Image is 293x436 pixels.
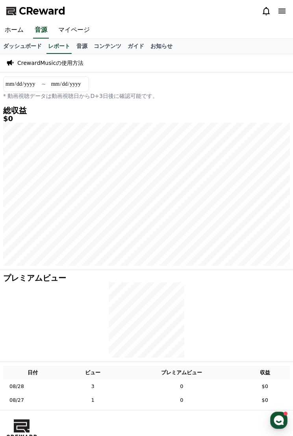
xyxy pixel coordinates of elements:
a: レポート [46,39,72,54]
a: ガイド [124,39,147,54]
th: プレミアムビュー [123,366,240,379]
a: Home [2,414,98,434]
td: 3 [62,379,123,393]
h4: 総収益 [3,106,290,115]
span: Home [43,426,57,432]
a: Settings [195,414,291,434]
a: お知らせ [147,39,176,54]
th: 収益 [240,366,290,379]
p: 08/27 [9,396,24,404]
p: * 動画視聴データは動画視聴日からD+3日後に確認可能です。 [3,92,290,100]
span: CReward [19,5,65,17]
p: 08/28 [9,383,24,390]
h5: $0 [3,115,290,123]
span: Messages [134,426,159,433]
a: CReward [6,5,65,17]
a: 音源 [33,22,49,39]
h4: プレミアムビュー [3,274,290,282]
span: Settings [232,426,253,432]
a: Messages [98,414,195,434]
a: 音源 [73,39,91,54]
a: コンテンツ [91,39,124,54]
th: 日付 [3,366,62,379]
td: 0 [123,393,240,407]
td: 0 [123,379,240,393]
th: ビュー [62,366,123,379]
td: $0 [240,379,290,393]
td: 1 [62,393,123,407]
p: ~ [41,80,46,88]
a: マイページ [54,22,95,39]
a: CrewardMusicの使用方法 [17,59,83,67]
td: $0 [240,393,290,407]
